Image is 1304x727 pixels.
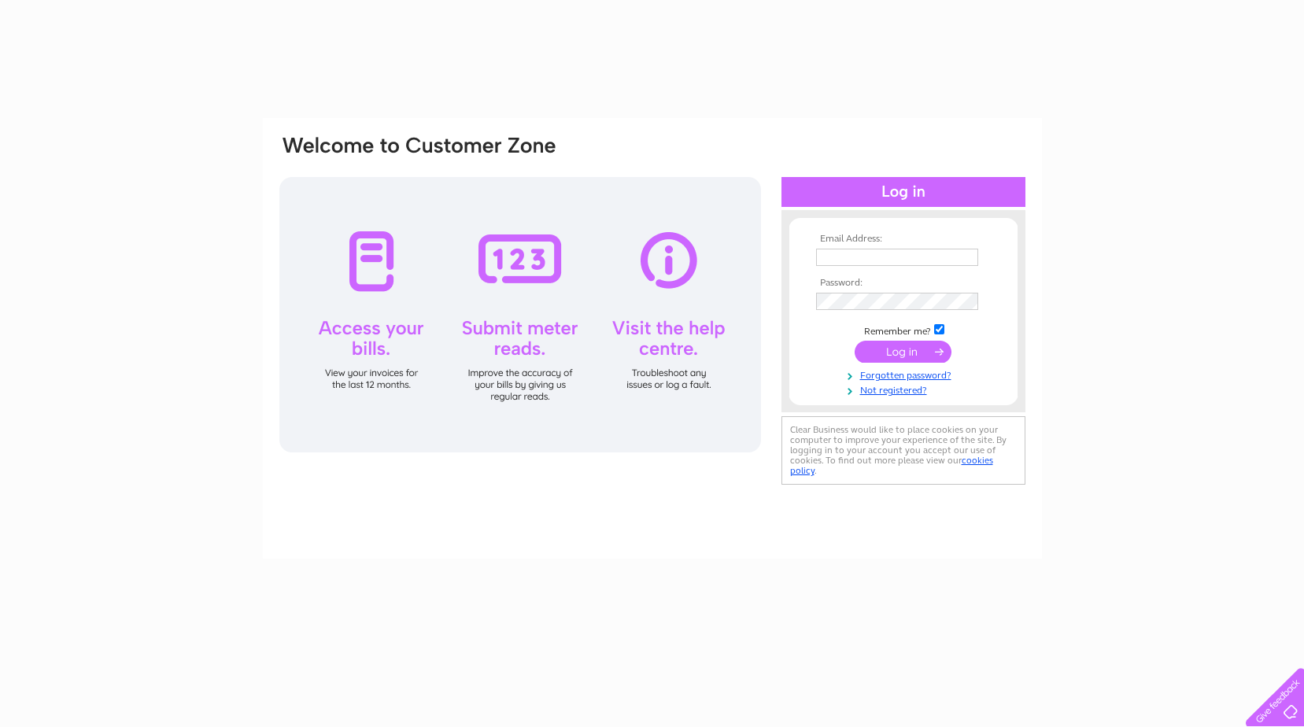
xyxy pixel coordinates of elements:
[812,278,995,289] th: Password:
[812,234,995,245] th: Email Address:
[816,382,995,397] a: Not registered?
[816,367,995,382] a: Forgotten password?
[812,322,995,338] td: Remember me?
[855,341,951,363] input: Submit
[781,416,1025,485] div: Clear Business would like to place cookies on your computer to improve your experience of the sit...
[790,455,993,476] a: cookies policy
